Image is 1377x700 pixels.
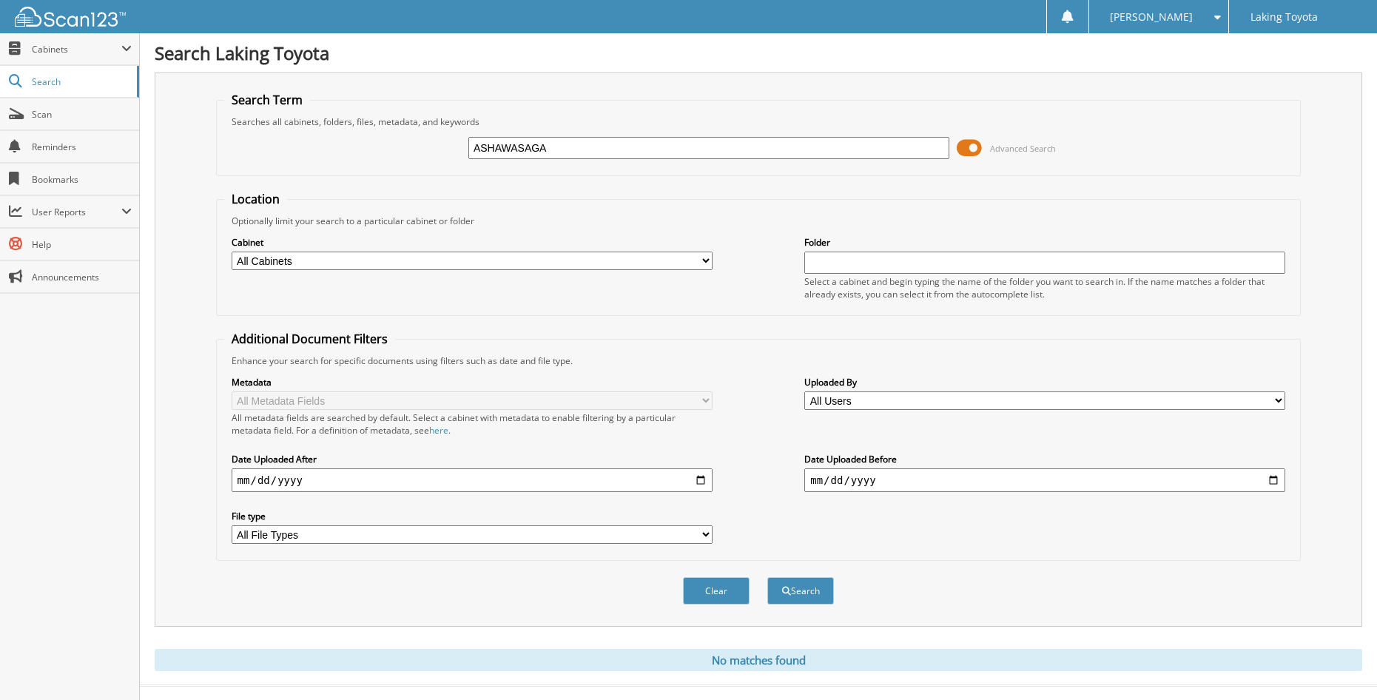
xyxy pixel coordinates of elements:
[429,424,448,437] a: here
[232,453,713,465] label: Date Uploaded After
[224,215,1293,227] div: Optionally limit your search to a particular cabinet or folder
[15,7,126,27] img: scan123-logo-white.svg
[155,649,1362,671] div: No matches found
[232,411,713,437] div: All metadata fields are searched by default. Select a cabinet with metadata to enable filtering b...
[32,271,132,283] span: Announcements
[32,108,132,121] span: Scan
[232,376,713,388] label: Metadata
[1110,13,1193,21] span: [PERSON_NAME]
[767,577,834,605] button: Search
[232,510,713,522] label: File type
[232,236,713,249] label: Cabinet
[32,206,121,218] span: User Reports
[232,468,713,492] input: start
[804,468,1285,492] input: end
[804,453,1285,465] label: Date Uploaded Before
[224,191,287,207] legend: Location
[804,236,1285,249] label: Folder
[224,331,395,347] legend: Additional Document Filters
[990,143,1056,154] span: Advanced Search
[32,141,132,153] span: Reminders
[1250,13,1318,21] span: Laking Toyota
[224,354,1293,367] div: Enhance your search for specific documents using filters such as date and file type.
[155,41,1362,65] h1: Search Laking Toyota
[804,275,1285,300] div: Select a cabinet and begin typing the name of the folder you want to search in. If the name match...
[32,75,129,88] span: Search
[224,92,310,108] legend: Search Term
[32,43,121,55] span: Cabinets
[683,577,750,605] button: Clear
[804,376,1285,388] label: Uploaded By
[32,238,132,251] span: Help
[32,173,132,186] span: Bookmarks
[224,115,1293,128] div: Searches all cabinets, folders, files, metadata, and keywords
